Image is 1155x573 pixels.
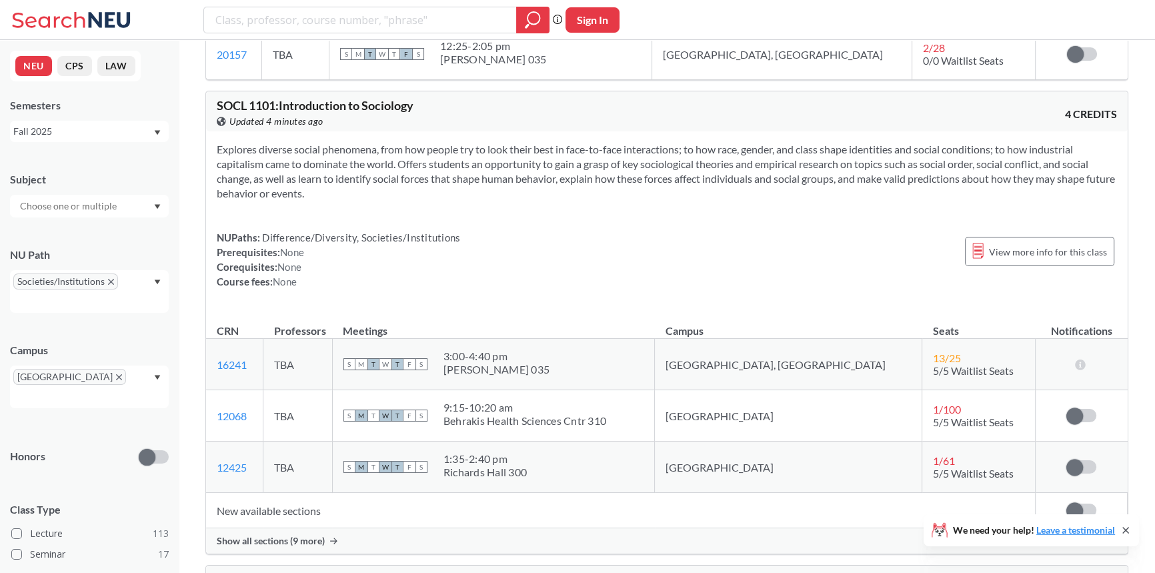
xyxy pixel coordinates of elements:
[10,449,45,464] p: Honors
[13,124,153,139] div: Fall 2025
[443,452,527,466] div: 1:35 - 2:40 pm
[217,142,1117,201] section: Explores diverse social phenomena, from how people try to look their best in face-to-face interac...
[565,7,620,33] button: Sign In
[412,48,424,60] span: S
[367,461,379,473] span: T
[263,390,333,442] td: TBA
[443,414,606,428] div: Behrakis Health Sciences Cntr 310
[217,48,247,61] a: 20157
[206,493,1035,528] td: New available sections
[1035,310,1127,339] th: Notifications
[260,231,460,243] span: Difference/Diversity, Societies/Institutions
[10,247,169,262] div: NU Path
[343,358,355,370] span: S
[13,198,125,214] input: Choose one or multiple
[391,358,403,370] span: T
[388,48,400,60] span: T
[415,461,427,473] span: S
[277,261,301,273] span: None
[11,546,169,563] label: Seminar
[154,130,161,135] svg: Dropdown arrow
[367,410,379,422] span: T
[263,310,333,339] th: Professors
[154,204,161,209] svg: Dropdown arrow
[154,279,161,285] svg: Dropdown arrow
[217,230,460,289] div: NUPaths: Prerequisites: Corequisites: Course fees:
[11,525,169,542] label: Lecture
[15,56,52,76] button: NEU
[1036,524,1115,536] a: Leave a testimonial
[933,352,961,364] span: 13 / 25
[933,364,1014,377] span: 5/5 Waitlist Seats
[933,467,1014,480] span: 5/5 Waitlist Seats
[525,11,541,29] svg: magnifying glass
[355,461,367,473] span: M
[1065,107,1117,121] span: 4 CREDITS
[379,410,391,422] span: W
[153,526,169,541] span: 113
[229,114,323,129] span: Updated 4 minutes ago
[214,9,507,31] input: Class, professor, course number, "phrase"
[933,403,961,416] span: 1 / 100
[923,41,945,54] span: 2 / 28
[953,526,1115,535] span: We need your help!
[263,339,333,390] td: TBA
[13,369,126,385] span: [GEOGRAPHIC_DATA]X to remove pill
[367,358,379,370] span: T
[403,461,415,473] span: F
[443,350,549,363] div: 3:00 - 4:40 pm
[379,461,391,473] span: W
[10,98,169,113] div: Semesters
[655,442,922,493] td: [GEOGRAPHIC_DATA]
[10,270,169,313] div: Societies/InstitutionsX to remove pillDropdown arrow
[400,48,412,60] span: F
[57,56,92,76] button: CPS
[10,366,169,408] div: [GEOGRAPHIC_DATA]X to remove pillDropdown arrow
[217,461,247,474] a: 12425
[443,363,549,376] div: [PERSON_NAME] 035
[10,172,169,187] div: Subject
[10,195,169,217] div: Dropdown arrow
[261,29,329,80] td: TBA
[652,29,912,80] td: [GEOGRAPHIC_DATA], [GEOGRAPHIC_DATA]
[108,279,114,285] svg: X to remove pill
[158,547,169,562] span: 17
[10,121,169,142] div: Fall 2025Dropdown arrow
[440,39,546,53] div: 12:25 - 2:05 pm
[443,466,527,479] div: Richards Hall 300
[332,310,655,339] th: Meetings
[923,54,1004,67] span: 0/0 Waitlist Seats
[655,339,922,390] td: [GEOGRAPHIC_DATA], [GEOGRAPHIC_DATA]
[273,275,297,288] span: None
[440,53,546,66] div: [PERSON_NAME] 035
[364,48,376,60] span: T
[933,416,1014,428] span: 5/5 Waitlist Seats
[391,461,403,473] span: T
[376,48,388,60] span: W
[116,374,122,380] svg: X to remove pill
[516,7,549,33] div: magnifying glass
[343,461,355,473] span: S
[355,358,367,370] span: M
[443,401,606,414] div: 9:15 - 10:20 am
[655,390,922,442] td: [GEOGRAPHIC_DATA]
[933,454,955,467] span: 1 / 61
[340,48,352,60] span: S
[403,358,415,370] span: F
[97,56,135,76] button: LAW
[263,442,333,493] td: TBA
[379,358,391,370] span: W
[10,343,169,358] div: Campus
[922,310,1035,339] th: Seats
[280,246,304,258] span: None
[217,324,239,338] div: CRN
[154,375,161,380] svg: Dropdown arrow
[355,410,367,422] span: M
[10,502,169,517] span: Class Type
[217,98,413,113] span: SOCL 1101 : Introduction to Sociology
[989,243,1107,260] span: View more info for this class
[655,310,922,339] th: Campus
[13,273,118,290] span: Societies/InstitutionsX to remove pill
[352,48,364,60] span: M
[217,535,325,547] span: Show all sections (9 more)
